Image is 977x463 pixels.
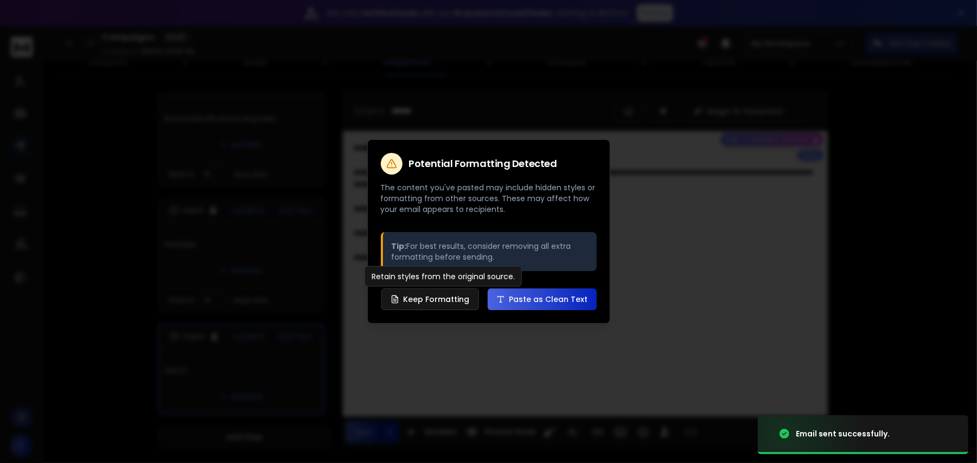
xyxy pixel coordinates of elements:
p: For best results, consider removing all extra formatting before sending. [392,241,588,262]
p: The content you've pasted may include hidden styles or formatting from other sources. These may a... [381,182,597,215]
button: Paste as Clean Text [488,288,597,310]
h2: Potential Formatting Detected [409,159,557,169]
div: Retain styles from the original source. [365,266,522,287]
button: Keep Formatting [381,288,479,310]
strong: Tip: [392,241,407,252]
